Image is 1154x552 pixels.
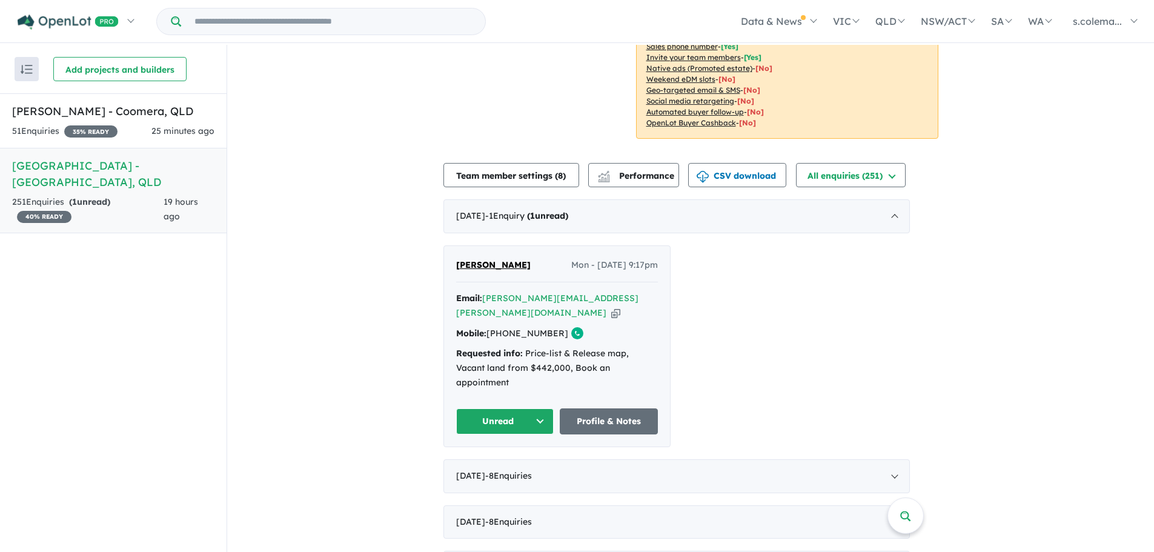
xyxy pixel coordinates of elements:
u: Automated buyer follow-up [646,107,744,116]
div: 51 Enquir ies [12,124,118,139]
div: Price-list & Release map, Vacant land from $442,000, Book an appointment [456,347,658,390]
span: [ Yes ] [744,53,761,62]
u: Sales phone number [646,42,718,51]
img: bar-chart.svg [598,175,610,182]
u: Social media retargeting [646,96,734,105]
span: Mon - [DATE] 9:17pm [571,258,658,273]
img: line-chart.svg [598,171,609,178]
span: [No] [755,64,772,73]
strong: ( unread) [69,196,110,207]
u: Native ads (Promoted estate) [646,64,752,73]
strong: Requested info: [456,348,523,359]
span: [PERSON_NAME] [456,259,531,270]
a: [PERSON_NAME][EMAIL_ADDRESS][PERSON_NAME][DOMAIN_NAME] [456,293,638,318]
button: Add projects and builders [53,57,187,81]
div: [DATE] [443,505,910,539]
span: - 1 Enquir y [485,210,568,221]
button: Performance [588,163,679,187]
strong: Email: [456,293,482,304]
span: 1 [72,196,77,207]
span: [ Yes ] [721,42,738,51]
span: [No] [739,118,756,127]
span: [No] [743,85,760,95]
button: All enquiries (251) [796,163,906,187]
a: [PERSON_NAME] [456,258,531,273]
img: sort.svg [21,65,33,74]
button: Team member settings (8) [443,163,579,187]
div: [DATE] [443,459,910,493]
u: Geo-targeted email & SMS [646,85,740,95]
u: OpenLot Buyer Cashback [646,118,736,127]
span: - 8 Enquir ies [485,516,532,527]
div: [DATE] [443,199,910,233]
span: [No] [718,75,735,84]
span: s.colema... [1073,15,1122,27]
span: [No] [737,96,754,105]
h5: [PERSON_NAME] - Coomera , QLD [12,103,214,119]
span: - 8 Enquir ies [485,470,532,481]
span: 1 [530,210,535,221]
span: [No] [747,107,764,116]
u: Weekend eDM slots [646,75,715,84]
u: Invite your team members [646,53,741,62]
span: 40 % READY [17,211,71,223]
span: 25 minutes ago [151,125,214,136]
span: 8 [558,170,563,181]
button: Copy [611,307,620,319]
button: Unread [456,408,554,434]
img: Openlot PRO Logo White [18,15,119,30]
input: Try estate name, suburb, builder or developer [184,8,483,35]
span: Performance [600,170,674,181]
a: Profile & Notes [560,408,658,434]
h5: [GEOGRAPHIC_DATA] - [GEOGRAPHIC_DATA] , QLD [12,158,214,190]
strong: ( unread) [527,210,568,221]
button: CSV download [688,163,786,187]
img: download icon [697,171,709,183]
a: [PHONE_NUMBER] [486,328,568,339]
strong: Mobile: [456,328,486,339]
span: 19 hours ago [164,196,198,222]
span: 35 % READY [64,125,118,138]
div: 251 Enquir ies [12,195,164,224]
